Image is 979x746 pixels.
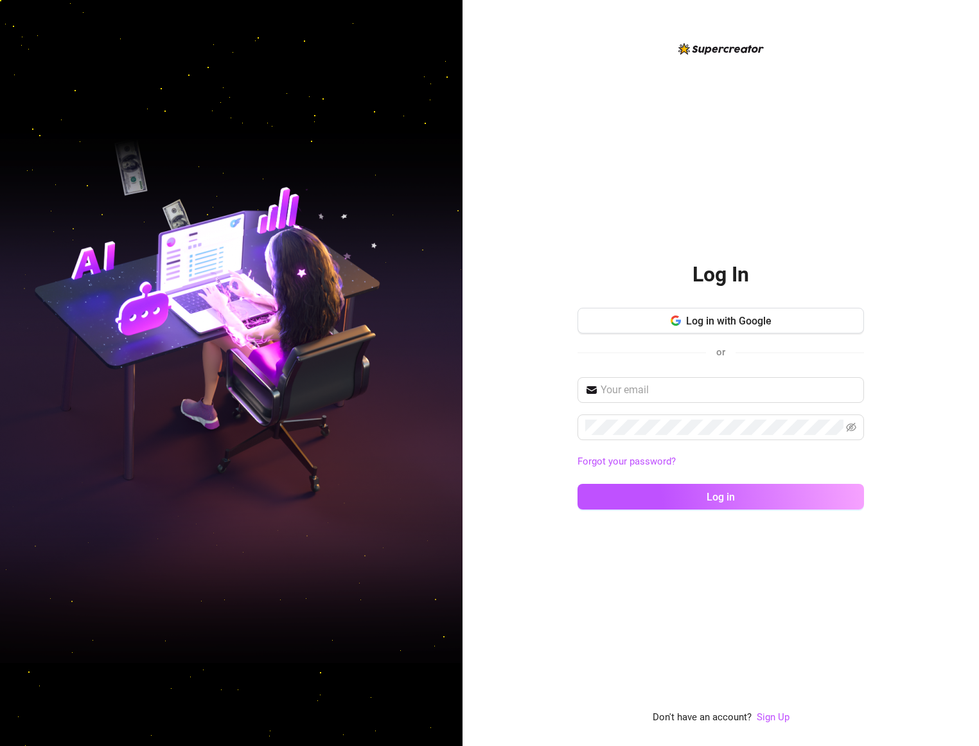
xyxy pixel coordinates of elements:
span: Don't have an account? [653,710,752,725]
span: or [716,346,725,358]
a: Sign Up [757,711,789,723]
span: Log in with Google [686,315,772,327]
button: Log in with Google [578,308,864,333]
button: Log in [578,484,864,510]
input: Your email [601,382,856,398]
h2: Log In [692,262,749,288]
img: logo-BBDzfeDw.svg [678,43,764,55]
span: eye-invisible [846,422,856,432]
a: Forgot your password? [578,454,864,470]
span: Log in [707,491,735,503]
a: Forgot your password? [578,456,676,467]
a: Sign Up [757,710,789,725]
